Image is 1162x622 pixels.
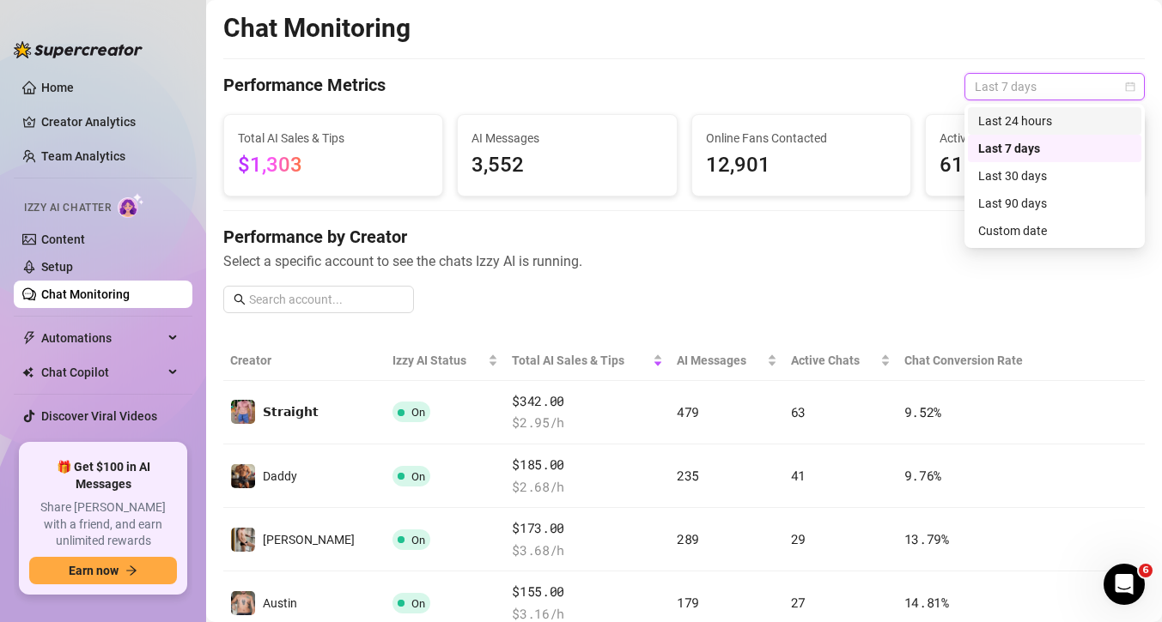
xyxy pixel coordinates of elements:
img: 𝗦𝘁𝗿𝗮𝗶𝗴𝗵𝘁 [231,400,255,424]
img: logo-BBDzfeDw.svg [14,41,143,58]
h2: Chat Monitoring [223,12,411,45]
img: Daddy [231,464,255,488]
button: Earn nowarrow-right [29,557,177,584]
th: Izzy AI Status [386,341,505,381]
span: Automations [41,324,163,352]
span: Chat Copilot [41,359,163,386]
span: thunderbolt [22,331,36,345]
div: Last 30 days [978,166,1131,185]
span: Izzy AI Status [392,351,484,370]
div: Last 7 days [968,135,1141,162]
a: Discover Viral Videos [41,409,157,423]
span: 🎁 Get $100 in AI Messages [29,459,177,492]
div: Last 24 hours [968,107,1141,135]
span: search [234,293,246,305]
span: $ 2.68 /h [512,477,663,498]
div: Custom date [978,221,1131,240]
span: Active Chats [791,351,877,370]
span: Izzy AI Chatter [24,200,111,216]
span: 27 [791,594,806,611]
a: Content [41,232,85,246]
span: arrow-right [125,565,137,577]
th: Chat Conversion Rate [897,341,1053,381]
span: $185.00 [512,455,663,475]
a: Setup [41,260,73,274]
a: Home [41,81,74,94]
span: Last 7 days [975,74,1135,100]
span: Total AI Sales & Tips [238,129,429,148]
a: Team Analytics [41,149,125,163]
span: calendar [1125,82,1135,92]
div: Last 90 days [968,190,1141,217]
span: 289 [677,530,699,547]
span: AI Messages [471,129,662,148]
span: 9.76 % [904,467,942,484]
img: 𝘼𝙉𝙂𝙀𝙇𝙊 [231,528,255,552]
span: [PERSON_NAME] [263,533,355,547]
span: Online Fans Contacted [706,129,897,148]
span: On [411,470,425,483]
iframe: Intercom live chat [1104,564,1145,605]
img: Chat Copilot [22,366,33,378]
span: $ 2.95 /h [512,413,663,433]
span: On [411,597,425,610]
th: Creator [223,341,386,381]
span: 13.79 % [904,530,949,547]
span: On [411,406,425,419]
th: Total AI Sales & Tips [505,341,670,381]
span: Austin [263,596,297,610]
span: Total AI Sales & Tips [512,351,649,370]
span: 9.52 % [904,403,942,420]
div: Last 24 hours [978,112,1131,130]
span: 12,901 [706,149,897,182]
span: Share [PERSON_NAME] with a friend, and earn unlimited rewards [29,499,177,550]
span: Daddy [263,469,297,483]
span: AI Messages [677,351,764,370]
span: 612 [940,149,1130,182]
span: $155.00 [512,582,663,602]
span: 𝗦𝘁𝗿𝗮𝗶𝗴𝗵𝘁 [263,405,319,419]
div: Custom date [968,217,1141,245]
span: 6 [1139,564,1153,577]
span: 14.81 % [904,594,949,611]
div: Last 7 days [978,139,1131,158]
span: $ 3.68 /h [512,540,663,561]
div: Last 90 days [978,194,1131,213]
span: 29 [791,530,806,547]
h4: Performance Metrics [223,73,386,100]
input: Search account... [249,290,404,309]
span: 41 [791,467,806,484]
span: 179 [677,594,699,611]
span: Active Chats [940,129,1130,148]
span: 3,552 [471,149,662,182]
span: Select a specific account to see the chats Izzy AI is running. [223,251,1145,272]
h4: Performance by Creator [223,225,1145,249]
a: Chat Monitoring [41,287,130,301]
div: Last 30 days [968,162,1141,190]
span: $1,303 [238,153,302,177]
span: Earn now [69,564,119,577]
span: 63 [791,403,806,420]
a: Creator Analytics [41,108,179,136]
img: Austin [231,591,255,615]
span: $173.00 [512,518,663,539]
span: 479 [677,403,699,420]
img: AI Chatter [118,193,144,218]
span: $342.00 [512,391,663,412]
span: On [411,534,425,547]
th: Active Chats [784,341,897,381]
span: 235 [677,467,699,484]
th: AI Messages [670,341,784,381]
